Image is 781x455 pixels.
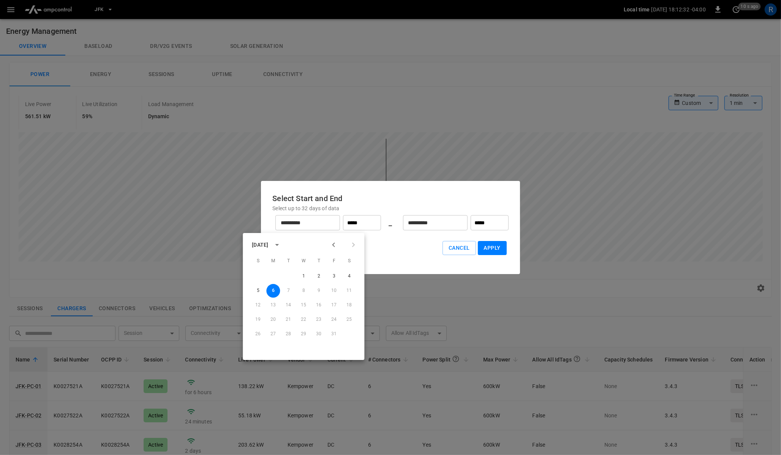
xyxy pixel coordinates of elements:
button: calendar view is open, switch to year view [270,238,283,251]
button: 1 [297,270,310,283]
button: Previous month [327,238,340,251]
button: 3 [327,270,341,283]
h6: Select Start and End [272,192,508,205]
span: Friday [327,254,341,269]
span: Sunday [251,254,265,269]
p: Select up to 32 days of data [272,205,508,212]
button: 4 [342,270,356,283]
span: Wednesday [297,254,310,269]
span: Saturday [342,254,356,269]
button: Apply [478,241,507,255]
span: Thursday [312,254,326,269]
span: Tuesday [281,254,295,269]
button: 6 [266,284,280,298]
button: Cancel [443,241,476,255]
span: Monday [266,254,280,269]
button: 5 [251,284,265,298]
button: 2 [312,270,326,283]
h6: _ [389,217,392,229]
div: [DATE] [252,241,268,249]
